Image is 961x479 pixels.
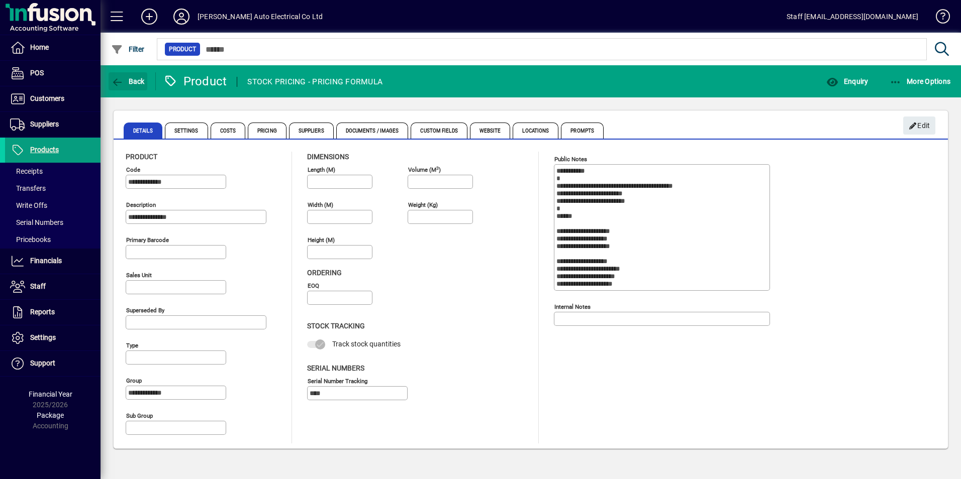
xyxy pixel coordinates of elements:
[30,94,64,102] span: Customers
[5,86,101,111] a: Customers
[5,197,101,214] a: Write Offs
[332,340,401,348] span: Track stock quantities
[101,72,156,90] app-page-header-button: Back
[436,165,439,170] sup: 3
[30,69,44,77] span: POS
[470,123,511,139] span: Website
[5,300,101,325] a: Reports
[109,72,147,90] button: Back
[308,201,333,208] mat-label: Width (m)
[561,123,604,139] span: Prompts
[411,123,467,139] span: Custom Fields
[307,269,342,277] span: Ordering
[5,231,101,248] a: Pricebooks
[5,61,101,86] a: POS
[126,377,142,384] mat-label: Group
[126,236,169,244] mat-label: Primary barcode
[5,35,101,60] a: Home
[10,167,43,175] span: Receipts
[308,282,319,289] mat-label: EOQ
[126,166,140,173] mat-label: Code
[126,272,152,279] mat-label: Sales unit
[198,9,323,25] div: [PERSON_NAME] Auto Electrical Co Ltd
[30,282,46,290] span: Staff
[248,123,286,139] span: Pricing
[247,74,382,90] div: STOCK PRICING - PRICING FORMULA
[169,44,196,54] span: Product
[308,236,335,244] mat-label: Height (m)
[111,77,145,85] span: Back
[289,123,334,139] span: Suppliers
[308,166,335,173] mat-label: Length (m)
[307,322,365,330] span: Stock Tracking
[5,249,101,274] a: Financials
[111,45,145,53] span: Filter
[10,184,46,192] span: Transfers
[887,72,953,90] button: More Options
[5,351,101,376] a: Support
[554,156,587,163] mat-label: Public Notes
[165,8,198,26] button: Profile
[307,153,349,161] span: Dimensions
[5,163,101,180] a: Receipts
[308,377,367,384] mat-label: Serial Number tracking
[5,112,101,137] a: Suppliers
[126,307,164,314] mat-label: Superseded by
[133,8,165,26] button: Add
[30,43,49,51] span: Home
[10,235,51,244] span: Pricebooks
[5,180,101,197] a: Transfers
[513,123,558,139] span: Locations
[909,117,930,134] span: Edit
[37,411,64,419] span: Package
[554,303,591,310] mat-label: Internal Notes
[126,201,156,208] mat-label: Description
[336,123,409,139] span: Documents / Images
[30,257,62,265] span: Financials
[5,214,101,231] a: Serial Numbers
[126,153,157,161] span: Product
[211,123,246,139] span: Costs
[30,146,59,154] span: Products
[307,364,364,372] span: Serial Numbers
[109,40,147,58] button: Filter
[30,333,56,341] span: Settings
[163,73,227,89] div: Product
[408,201,438,208] mat-label: Weight (Kg)
[124,123,162,139] span: Details
[30,120,59,128] span: Suppliers
[165,123,208,139] span: Settings
[10,201,47,209] span: Write Offs
[824,72,871,90] button: Enquiry
[826,77,868,85] span: Enquiry
[29,390,72,398] span: Financial Year
[928,2,948,35] a: Knowledge Base
[30,308,55,316] span: Reports
[30,359,55,367] span: Support
[903,116,935,135] button: Edit
[126,342,138,349] mat-label: Type
[890,77,951,85] span: More Options
[10,218,63,226] span: Serial Numbers
[787,9,918,25] div: Staff [EMAIL_ADDRESS][DOMAIN_NAME]
[408,166,441,173] mat-label: Volume (m )
[5,325,101,350] a: Settings
[126,412,153,419] mat-label: Sub group
[5,274,101,299] a: Staff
